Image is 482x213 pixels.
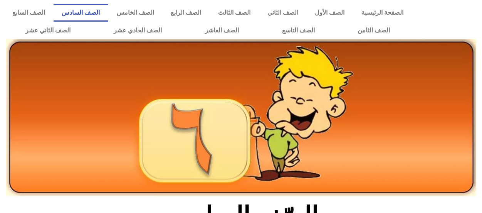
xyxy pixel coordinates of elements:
a: الصف التاسع [260,22,336,39]
a: الصف العاشر [183,22,260,39]
a: الصفحة الرئيسية [353,4,412,22]
a: الصف السادس [54,4,109,22]
a: الصف السابع [4,4,54,22]
a: الصف الأول [306,4,353,22]
a: الصف الحادي عشر [92,22,183,39]
a: الصف الخامس [108,4,163,22]
a: الصف الثالث [210,4,259,22]
a: الصف الرابع [163,4,210,22]
a: الصف الثاني [259,4,307,22]
a: الصف الثاني عشر [4,22,92,39]
a: الصف الثامن [336,22,412,39]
